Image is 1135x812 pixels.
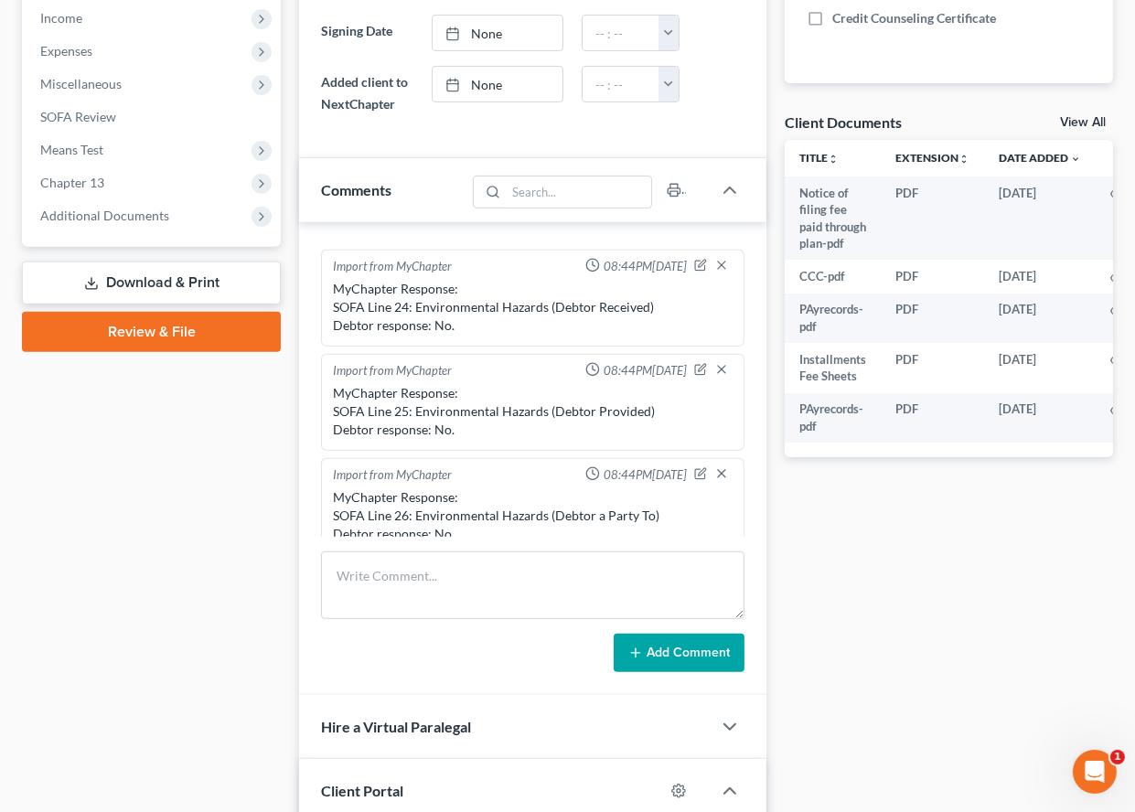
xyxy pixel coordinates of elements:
span: Client Portal [321,782,403,799]
iframe: Intercom live chat [1073,750,1117,794]
td: CCC-pdf [785,260,881,293]
span: Means Test [40,142,103,157]
span: Chapter 13 [40,175,104,190]
a: View All [1060,116,1106,129]
td: PDF [881,176,984,261]
td: PDF [881,294,984,344]
div: Import from MyChapter [333,258,452,276]
a: SOFA Review [26,101,281,134]
td: PDF [881,260,984,293]
a: Date Added expand_more [999,151,1081,165]
span: Credit Counseling Certificate [832,9,996,27]
td: [DATE] [984,343,1096,393]
div: MyChapter Response: SOFA Line 24: Environmental Hazards (Debtor Received) Debtor response: No. [333,280,733,335]
input: -- : -- [583,67,659,101]
div: MyChapter Response: SOFA Line 26: Environmental Hazards (Debtor a Party To) Debtor response: No. [333,488,733,543]
span: 08:44PM[DATE] [604,362,687,379]
div: Client Documents [785,112,902,132]
td: [DATE] [984,260,1096,293]
span: Expenses [40,43,92,59]
button: Add Comment [614,634,744,672]
div: Import from MyChapter [333,466,452,485]
a: Download & Print [22,262,281,304]
span: Income [40,10,82,26]
span: Comments [321,181,391,198]
a: Extensionunfold_more [895,151,969,165]
span: Additional Documents [40,208,169,223]
a: None [433,67,562,101]
td: [DATE] [984,176,1096,261]
a: Review & File [22,312,281,352]
td: [DATE] [984,294,1096,344]
label: Signing Date [312,15,423,51]
span: 08:44PM[DATE] [604,466,687,484]
td: PDF [881,343,984,393]
i: expand_more [1070,154,1081,165]
td: PAyrecords-pdf [785,393,881,443]
span: Hire a Virtual Paralegal [321,718,471,735]
div: MyChapter Response: SOFA Line 25: Environmental Hazards (Debtor Provided) Debtor response: No. [333,384,733,439]
input: Search... [506,176,651,208]
input: -- : -- [583,16,659,50]
div: Import from MyChapter [333,362,452,380]
td: Installments Fee Sheets [785,343,881,393]
td: Notice of filing fee paid through plan-pdf [785,176,881,261]
td: [DATE] [984,393,1096,443]
td: PAyrecords-pdf [785,294,881,344]
i: unfold_more [958,154,969,165]
span: 08:44PM[DATE] [604,258,687,275]
span: 1 [1110,750,1125,764]
label: Added client to NextChapter [312,66,423,121]
td: PDF [881,393,984,443]
span: Miscellaneous [40,76,122,91]
a: None [433,16,562,50]
i: unfold_more [828,154,839,165]
span: SOFA Review [40,109,116,124]
a: Titleunfold_more [799,151,839,165]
